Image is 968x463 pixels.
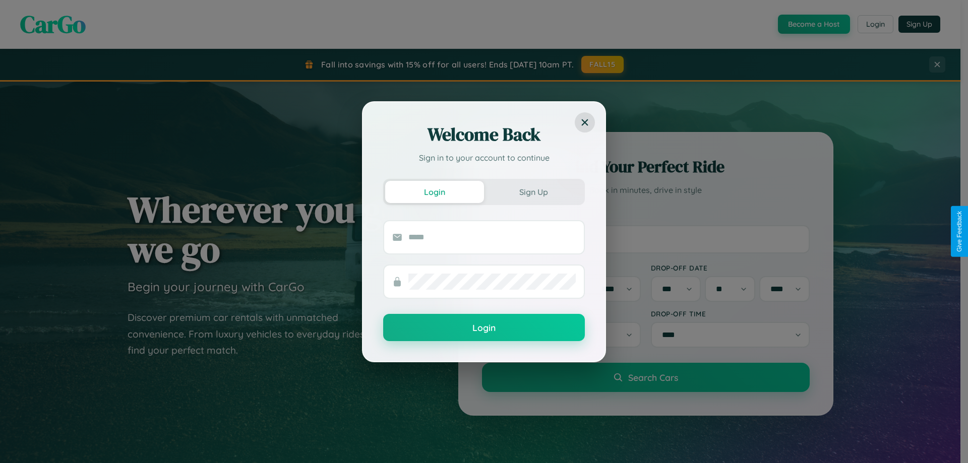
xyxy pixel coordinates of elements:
div: Give Feedback [956,211,963,252]
button: Login [385,181,484,203]
h2: Welcome Back [383,122,585,147]
button: Login [383,314,585,341]
button: Sign Up [484,181,583,203]
p: Sign in to your account to continue [383,152,585,164]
